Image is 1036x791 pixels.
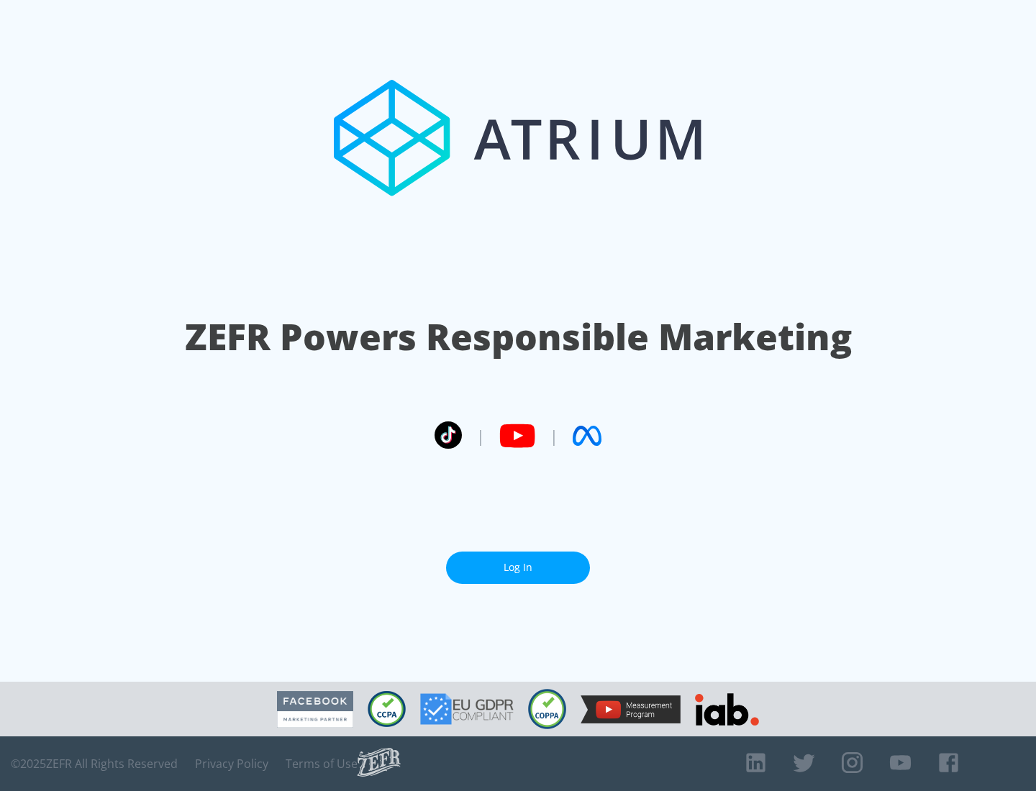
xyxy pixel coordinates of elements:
span: © 2025 ZEFR All Rights Reserved [11,756,178,771]
a: Privacy Policy [195,756,268,771]
img: COPPA Compliant [528,689,566,729]
img: GDPR Compliant [420,693,514,725]
span: | [476,425,485,447]
img: IAB [695,693,759,726]
a: Terms of Use [286,756,358,771]
img: CCPA Compliant [368,691,406,727]
h1: ZEFR Powers Responsible Marketing [185,312,852,362]
img: Facebook Marketing Partner [277,691,353,728]
img: YouTube Measurement Program [581,695,681,723]
a: Log In [446,552,590,584]
span: | [550,425,558,447]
